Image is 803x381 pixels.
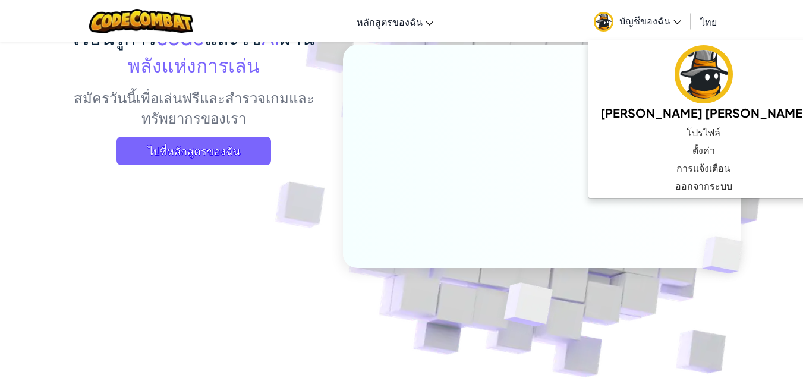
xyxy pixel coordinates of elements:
[351,5,439,37] a: หลักสูตรของฉัน
[682,212,771,298] img: Overlap cubes
[676,161,730,175] span: การแจ้งเตือน
[700,15,717,28] span: ไทย
[594,12,613,32] img: avatar
[619,14,681,27] span: บัญชีของฉัน
[116,137,271,165] a: ไปที่หลักสูตรของฉัน
[474,257,581,356] img: Overlap cubes
[588,2,687,40] a: บัญชีของฉัน
[357,15,423,28] span: หลักสูตรของฉัน
[694,5,723,37] a: ไทย
[89,9,193,33] img: CodeCombat logo
[128,53,260,77] span: พลังแห่งการเล่น
[675,45,733,103] img: avatar
[63,87,325,128] p: สมัครวันนี้เพื่อเล่นฟรีและสำรวจเกมและทรัพยากรของเรา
